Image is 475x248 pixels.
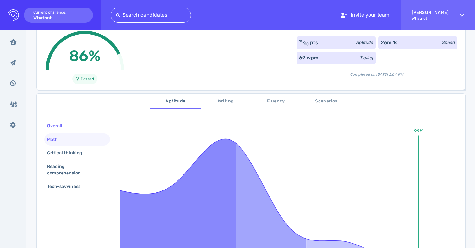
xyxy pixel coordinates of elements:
[360,54,373,61] div: Typing
[299,54,318,62] div: 69 wpm
[69,47,100,65] span: 86%
[46,162,103,178] div: Reading comprehension
[304,42,309,46] sub: 20
[442,39,455,46] div: Speed
[46,121,70,130] div: Overall
[356,39,373,46] div: Aptitude
[46,148,90,157] div: Critical thinking
[46,182,88,191] div: Tech-savviness
[381,39,398,47] div: 26m 1s
[412,10,449,15] strong: [PERSON_NAME]
[299,39,319,47] div: ⁄ pts
[412,16,449,21] span: Whatnot
[305,97,348,105] span: Scenarios
[297,67,457,77] div: Completed on [DATE] 2:04 PM
[299,39,303,43] sup: 15
[154,97,197,105] span: Aptitude
[414,128,423,134] text: 99%
[205,97,247,105] span: Writing
[46,135,65,144] div: Math
[81,75,94,83] span: Passed
[255,97,298,105] span: Fluency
